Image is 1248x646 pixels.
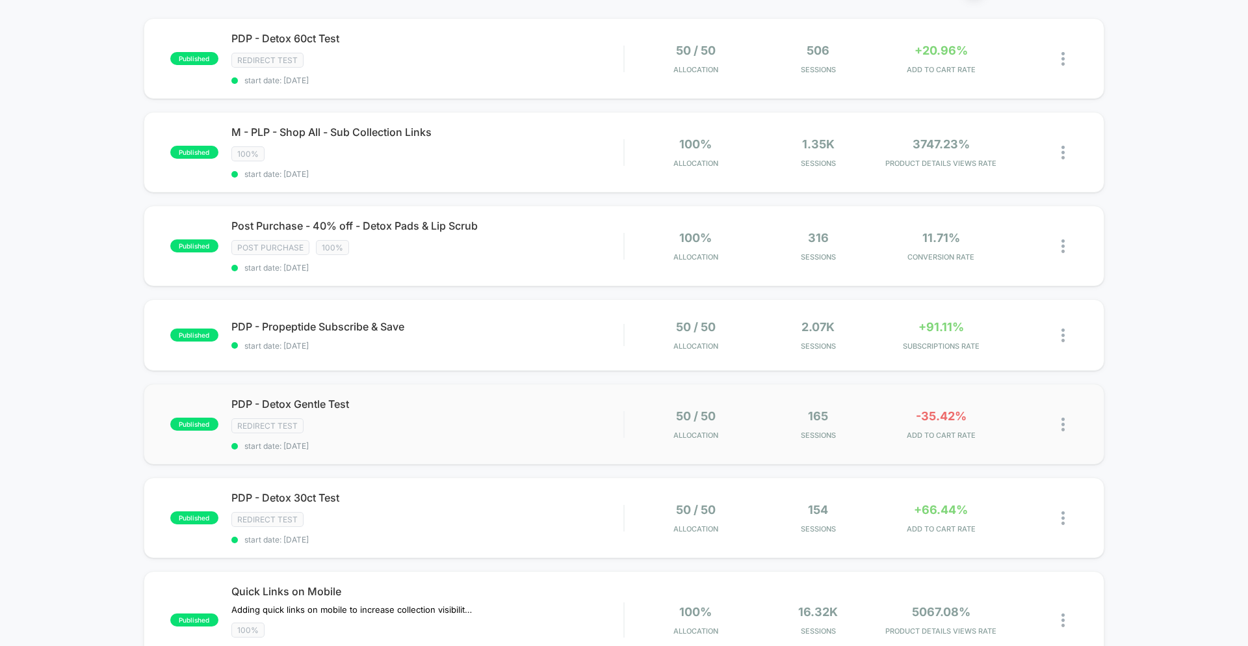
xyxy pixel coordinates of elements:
span: +20.96% [915,44,968,57]
span: 165 [808,409,828,423]
span: 50 / 50 [676,44,716,57]
span: 100% [679,605,712,619]
span: 100% [679,137,712,151]
span: 50 / 50 [676,320,716,334]
img: close [1061,239,1065,253]
span: Sessions [760,524,877,533]
span: Allocation [673,431,718,440]
span: start date: [DATE] [231,169,623,179]
span: 100% [231,623,265,638]
span: Redirect Test [231,418,304,433]
span: Allocation [673,252,718,262]
span: PDP - Detox 60ct Test [231,32,623,45]
span: published [170,613,218,626]
span: published [170,418,218,431]
span: 3747.23% [913,137,970,151]
span: PDP - Propeptide Subscribe & Save [231,320,623,333]
span: CONVERSION RATE [883,252,999,262]
span: ADD TO CART RATE [883,431,999,440]
img: close [1061,52,1065,66]
span: ADD TO CART RATE [883,524,999,533]
span: published [170,146,218,159]
span: Allocation [673,626,718,636]
span: PRODUCT DETAILS VIEWS RATE [883,159,999,168]
span: start date: [DATE] [231,441,623,451]
span: 154 [808,503,828,517]
span: PDP - Detox 30ct Test [231,491,623,504]
span: 50 / 50 [676,409,716,423]
span: +66.44% [914,503,968,517]
span: start date: [DATE] [231,263,623,273]
span: Allocation [673,159,718,168]
span: published [170,52,218,65]
span: start date: [DATE] [231,341,623,351]
img: close [1061,613,1065,627]
span: 5067.08% [912,605,970,619]
span: 506 [807,44,829,57]
span: Redirect Test [231,53,304,68]
span: PRODUCT DETAILS VIEWS RATE [883,626,999,636]
img: close [1061,418,1065,431]
span: Redirect Test [231,512,304,527]
span: 2.07k [801,320,835,334]
img: close [1061,146,1065,159]
span: 11.71% [922,231,960,245]
span: 100% [316,240,349,255]
span: 16.32k [798,605,838,619]
span: Allocation [673,524,718,533]
img: close [1061,511,1065,525]
span: Sessions [760,626,877,636]
span: PDP - Detox Gentle Test [231,397,623,410]
span: Sessions [760,342,877,351]
span: 1.35k [802,137,835,151]
span: SUBSCRIPTIONS RATE [883,342,999,351]
span: Post Purchase - 40% off - Detox Pads & Lip Scrub [231,219,623,232]
span: 50 / 50 [676,503,716,517]
span: start date: [DATE] [231,75,623,85]
span: published [170,239,218,252]
span: ADD TO CART RATE [883,65,999,74]
img: close [1061,329,1065,342]
span: published [170,329,218,342]
span: 316 [808,231,829,245]
span: M - PLP - Shop All - Sub Collection Links [231,126,623,139]
span: Allocation [673,342,718,351]
span: 100% [679,231,712,245]
span: Post Purchase [231,240,309,255]
span: Sessions [760,252,877,262]
span: Sessions [760,159,877,168]
span: -35.42% [916,409,967,423]
span: Allocation [673,65,718,74]
span: published [170,511,218,524]
span: Quick Links on Mobile [231,585,623,598]
span: start date: [DATE] [231,535,623,545]
span: +91.11% [918,320,964,334]
span: 100% [231,146,265,161]
span: Adding quick links on mobile to increase collection visibility and reduce clicks [231,604,473,615]
span: Sessions [760,65,877,74]
span: Sessions [760,431,877,440]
